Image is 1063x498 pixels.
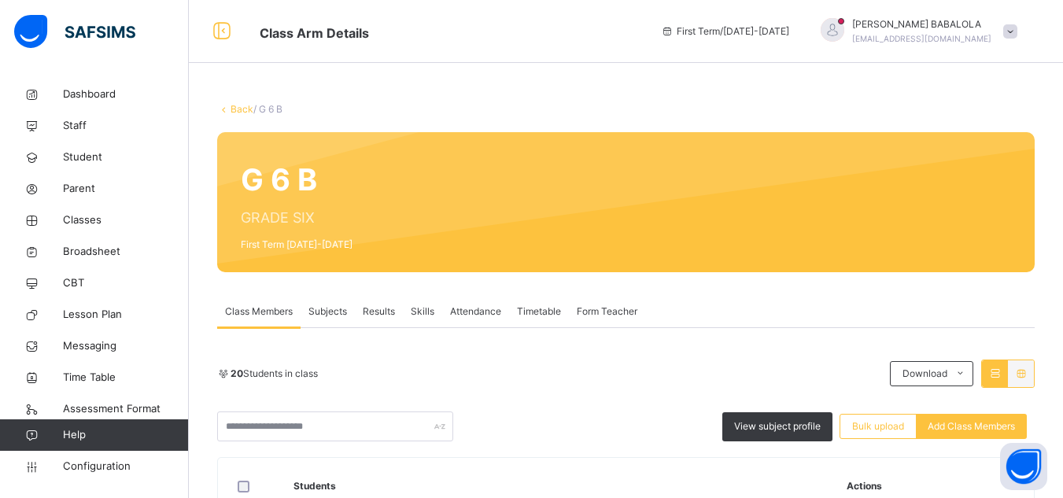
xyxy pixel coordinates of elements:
[63,87,189,102] span: Dashboard
[577,304,637,319] span: Form Teacher
[852,17,991,31] span: [PERSON_NAME] BABALOLA
[225,304,293,319] span: Class Members
[63,338,189,354] span: Messaging
[734,419,821,433] span: View subject profile
[63,401,189,417] span: Assessment Format
[63,212,189,228] span: Classes
[14,15,135,48] img: safsims
[63,427,188,443] span: Help
[63,307,189,323] span: Lesson Plan
[1000,443,1047,490] button: Open asap
[450,304,501,319] span: Attendance
[63,370,189,385] span: Time Table
[63,181,189,197] span: Parent
[231,367,318,381] span: Students in class
[63,244,189,260] span: Broadsheet
[63,459,188,474] span: Configuration
[63,118,189,134] span: Staff
[63,275,189,291] span: CBT
[661,24,789,39] span: session/term information
[928,419,1015,433] span: Add Class Members
[260,25,369,41] span: Class Arm Details
[902,367,947,381] span: Download
[363,304,395,319] span: Results
[308,304,347,319] span: Subjects
[253,103,282,115] span: / G 6 B
[805,17,1025,46] div: DANIELBABALOLA
[852,419,904,433] span: Bulk upload
[852,34,991,43] span: [EMAIL_ADDRESS][DOMAIN_NAME]
[517,304,561,319] span: Timetable
[411,304,434,319] span: Skills
[231,367,243,379] b: 20
[231,103,253,115] a: Back
[63,149,189,165] span: Student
